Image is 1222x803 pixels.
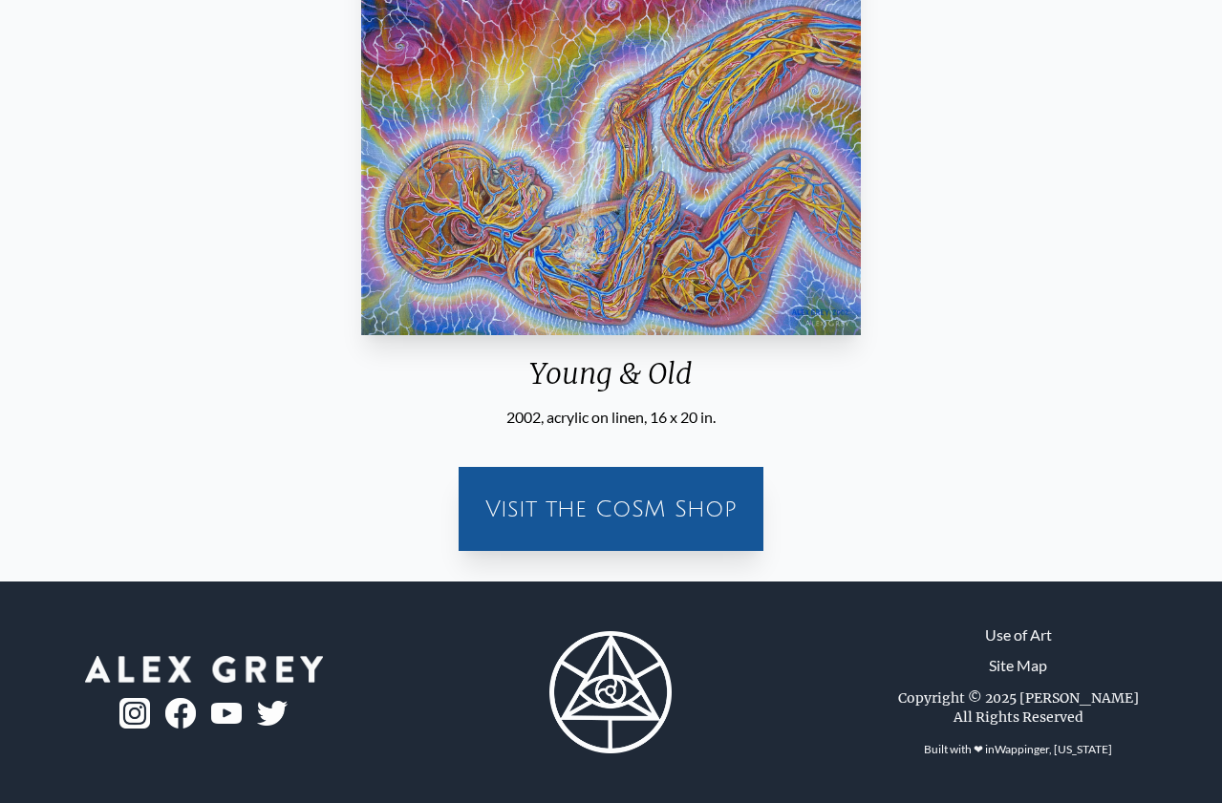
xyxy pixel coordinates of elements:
[470,478,752,539] a: Visit the CoSM Shop
[211,703,242,725] img: youtube-logo.png
[165,698,196,729] img: fb-logo.png
[985,623,1052,646] a: Use of Art
[989,654,1047,677] a: Site Map
[354,356,868,406] div: Young & Old
[954,708,1083,727] div: All Rights Reserved
[354,406,868,429] div: 2002, acrylic on linen, 16 x 20 in.
[916,734,1120,765] div: Built with ❤ in
[119,698,150,729] img: ig-logo.png
[257,701,288,726] img: twitter-logo.png
[898,688,1139,708] div: Copyright © 2025 [PERSON_NAME]
[995,742,1112,756] a: Wappinger, [US_STATE]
